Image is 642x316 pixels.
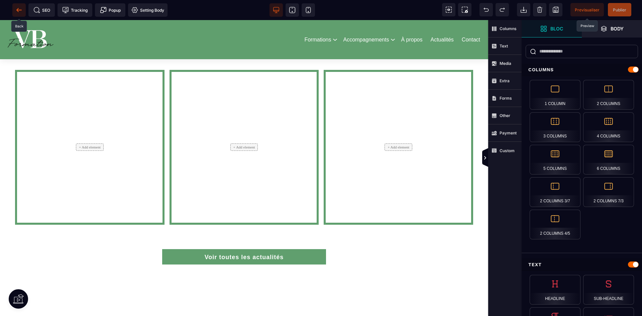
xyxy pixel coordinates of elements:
strong: Payment [500,130,517,135]
span: Previsualiser [575,7,600,12]
span: Open Blocks [522,20,582,37]
div: 5 Columns [530,145,580,175]
a: Contact [462,15,480,24]
span: Setting Body [131,7,164,13]
strong: Media [500,61,511,66]
div: 2 Columns [583,80,634,110]
span: Popup [100,7,121,13]
div: Sub-Headline [583,275,634,305]
strong: Extra [500,78,510,83]
strong: Bloc [550,26,563,31]
div: 4 Columns [583,112,634,142]
strong: Body [611,26,624,31]
span: Publier [613,7,626,12]
span: Preview [570,3,604,16]
div: Text [522,258,642,271]
strong: Other [500,113,510,118]
div: 6 Columns [583,145,634,175]
div: Headline [530,275,580,305]
strong: Forms [500,96,512,101]
strong: Text [500,43,508,48]
span: View components [442,3,455,16]
span: Tracking [62,7,88,13]
button: Voir toutes les actualités [162,229,326,244]
div: 3 Columns [530,112,580,142]
span: SEO [33,7,50,13]
span: Screenshot [458,3,471,16]
a: Accompagnements [343,15,389,24]
a: Actualités [430,15,453,24]
div: 2 Columns 4/5 [530,210,580,239]
div: 2 Columns 3/7 [530,177,580,207]
span: Open Layer Manager [582,20,642,37]
div: Columns [522,64,642,76]
h1: Ils nous ont fait confiance [10,295,478,314]
div: 1 Column [530,80,580,110]
strong: Custom [500,148,515,153]
a: Formations [304,15,331,24]
img: 86a4aa658127570b91344bfc39bbf4eb_Blanc_sur_fond_vert.png [6,3,56,36]
a: À propos [401,15,422,24]
div: 2 Columns 7/3 [583,177,634,207]
strong: Columns [500,26,517,31]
